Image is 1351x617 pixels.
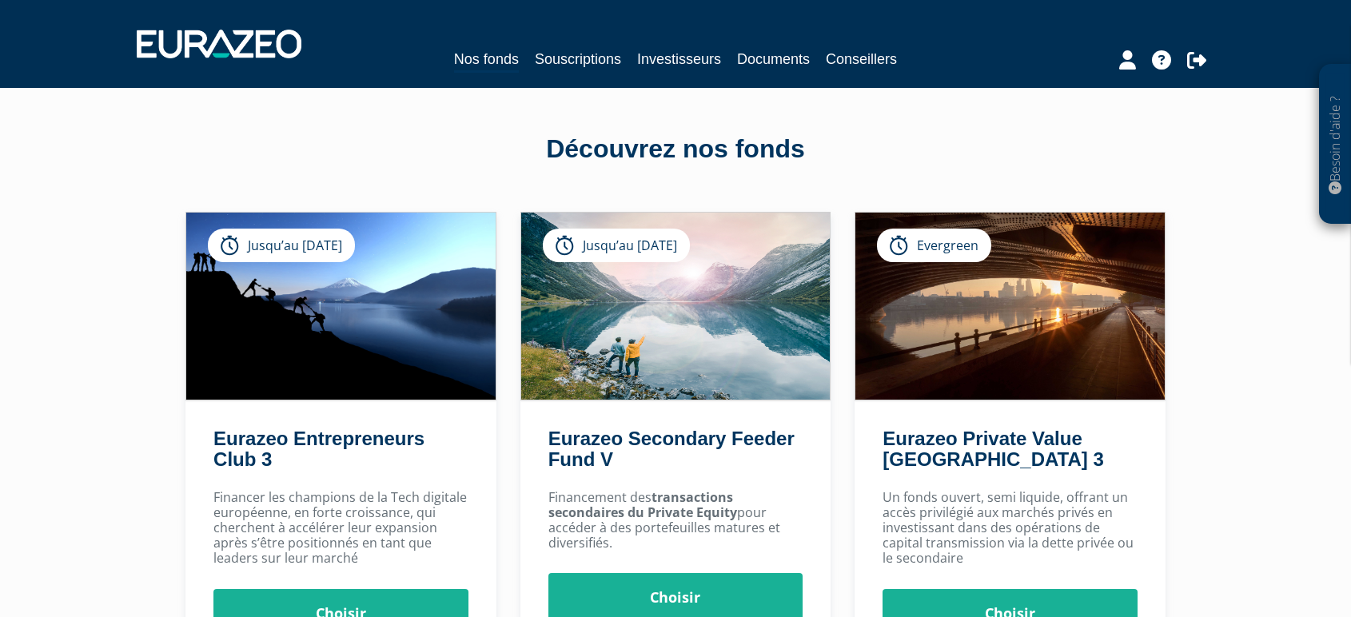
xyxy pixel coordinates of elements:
p: Besoin d'aide ? [1326,73,1345,217]
a: Eurazeo Entrepreneurs Club 3 [213,428,424,470]
a: Eurazeo Private Value [GEOGRAPHIC_DATA] 3 [883,428,1103,470]
a: Conseillers [826,48,897,70]
img: Eurazeo Entrepreneurs Club 3 [186,213,496,400]
img: Eurazeo Private Value Europe 3 [855,213,1165,400]
div: Découvrez nos fonds [220,131,1131,168]
img: 1732889491-logotype_eurazeo_blanc_rvb.png [137,30,301,58]
p: Un fonds ouvert, semi liquide, offrant un accès privilégié aux marchés privés en investissant dan... [883,490,1138,567]
a: Investisseurs [637,48,721,70]
p: Financer les champions de la Tech digitale européenne, en forte croissance, qui cherchent à accél... [213,490,468,567]
div: Jusqu’au [DATE] [208,229,355,262]
a: Nos fonds [454,48,519,73]
div: Jusqu’au [DATE] [543,229,690,262]
div: Evergreen [877,229,991,262]
a: Eurazeo Secondary Feeder Fund V [548,428,795,470]
strong: transactions secondaires du Private Equity [548,488,737,521]
a: Documents [737,48,810,70]
img: Eurazeo Secondary Feeder Fund V [521,213,831,400]
a: Souscriptions [535,48,621,70]
p: Financement des pour accéder à des portefeuilles matures et diversifiés. [548,490,803,551]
